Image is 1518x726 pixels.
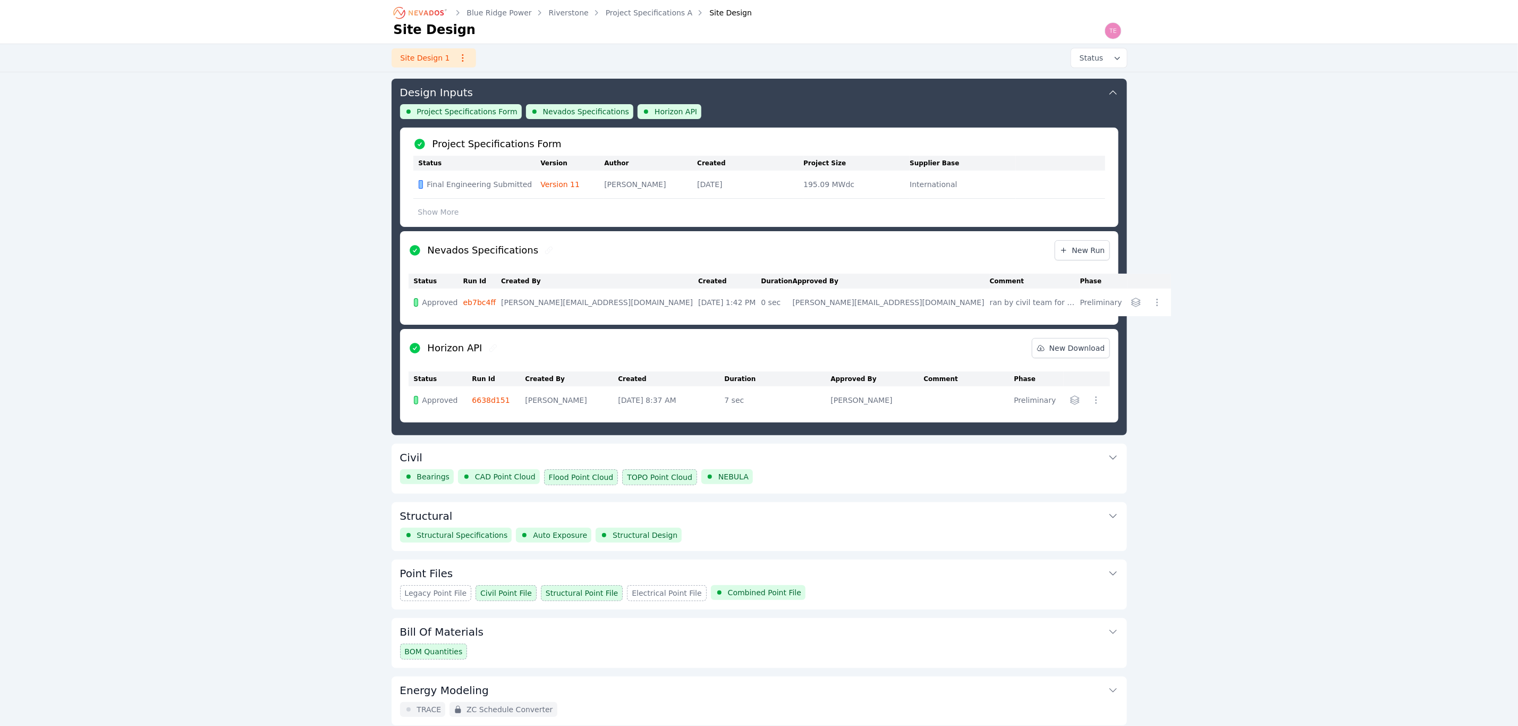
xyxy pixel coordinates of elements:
span: Structural Specifications [417,530,508,541]
th: Version [540,156,604,171]
button: Point Files [400,560,1118,585]
h2: Project Specifications Form [432,137,562,151]
a: Version 11 [540,180,580,189]
th: Duration [725,372,831,386]
span: Structural Point File [546,588,618,598]
td: [PERSON_NAME] [525,386,618,414]
span: Combined Point File [728,587,801,598]
span: Status [1075,53,1104,63]
div: Bill Of MaterialsBOM Quantities [392,618,1127,668]
span: TRACE [417,704,442,715]
th: Created [698,274,761,289]
td: 195.09 MWdc [803,171,910,199]
th: Phase [1014,372,1064,386]
a: New Run [1055,240,1110,260]
span: Civil Point File [480,588,532,598]
span: Legacy Point File [405,588,467,598]
th: Run Id [463,274,502,289]
th: Supplier Base [910,156,1016,171]
div: 0 sec [761,297,787,308]
td: International [910,171,1016,199]
button: Show More [413,202,464,222]
th: Comment [924,372,1014,386]
td: [PERSON_NAME] [604,171,697,199]
h3: Point Files [400,566,453,581]
a: New Download [1032,338,1110,358]
a: Project Specifications A [606,7,693,18]
td: [PERSON_NAME] [831,386,924,414]
th: Author [604,156,697,171]
td: [DATE] 8:37 AM [618,386,725,414]
a: Blue Ridge Power [467,7,532,18]
h3: Civil [400,450,422,465]
a: Site Design 1 [392,48,476,67]
span: Project Specifications Form [417,106,518,117]
td: [PERSON_NAME][EMAIL_ADDRESS][DOMAIN_NAME] [501,289,698,316]
span: TOPO Point Cloud [627,472,692,483]
span: Auto Exposure [533,530,587,541]
h2: Horizon API [428,341,482,356]
a: 6638d151 [472,396,510,404]
button: Status [1071,48,1127,67]
div: Design InputsProject Specifications FormNevados SpecificationsHorizon APIProject Specifications F... [392,79,1127,435]
h2: Nevados Specifications [428,243,539,258]
h1: Site Design [394,21,476,38]
td: [DATE] [697,171,803,199]
span: NEBULA [718,471,749,482]
div: CivilBearingsCAD Point CloudFlood Point CloudTOPO Point CloudNEBULA [392,444,1127,494]
div: Preliminary [1080,297,1122,308]
th: Status [409,372,472,386]
a: Riverstone [549,7,589,18]
th: Created By [525,372,618,386]
th: Created By [501,274,698,289]
span: CAD Point Cloud [475,471,536,482]
div: Site Design [694,7,752,18]
span: New Download [1037,343,1105,353]
h3: Bill Of Materials [400,624,484,639]
button: Design Inputs [400,79,1118,104]
nav: Breadcrumb [394,4,752,21]
div: Preliminary [1014,395,1059,406]
div: Energy ModelingTRACEZC Schedule Converter [392,677,1127,725]
h3: Design Inputs [400,85,473,100]
button: Bill Of Materials [400,618,1118,644]
img: Ted Elliott [1105,22,1122,39]
span: BOM Quantities [405,646,463,657]
th: Phase [1080,274,1127,289]
div: 7 sec [725,395,826,406]
span: Flood Point Cloud [549,472,614,483]
th: Status [409,274,463,289]
button: Structural [400,502,1118,528]
span: Bearings [417,471,450,482]
th: Duration [761,274,793,289]
a: eb7bc4ff [463,298,496,307]
div: ran by civil team for grading recs nebula run [990,297,1075,308]
span: ZC Schedule Converter [467,704,553,715]
th: Comment [990,274,1080,289]
span: Electrical Point File [632,588,701,598]
th: Approved By [793,274,990,289]
button: Energy Modeling [400,677,1118,702]
span: Approved [422,297,458,308]
span: New Run [1059,245,1105,256]
td: [PERSON_NAME][EMAIL_ADDRESS][DOMAIN_NAME] [793,289,990,316]
th: Created [697,156,803,171]
th: Project Size [803,156,910,171]
th: Created [618,372,725,386]
h3: Energy Modeling [400,683,489,698]
div: Point FilesLegacy Point FileCivil Point FileStructural Point FileElectrical Point FileCombined Po... [392,560,1127,610]
button: Civil [400,444,1118,469]
td: [DATE] 1:42 PM [698,289,761,316]
span: Horizon API [655,106,697,117]
th: Approved By [831,372,924,386]
div: Final Engineering Submitted [419,179,532,190]
span: Approved [422,395,458,406]
th: Status [413,156,541,171]
th: Run Id [472,372,525,386]
span: Nevados Specifications [543,106,629,117]
span: Structural Design [613,530,677,541]
div: StructuralStructural SpecificationsAuto ExposureStructural Design [392,502,1127,551]
h3: Structural [400,509,453,524]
